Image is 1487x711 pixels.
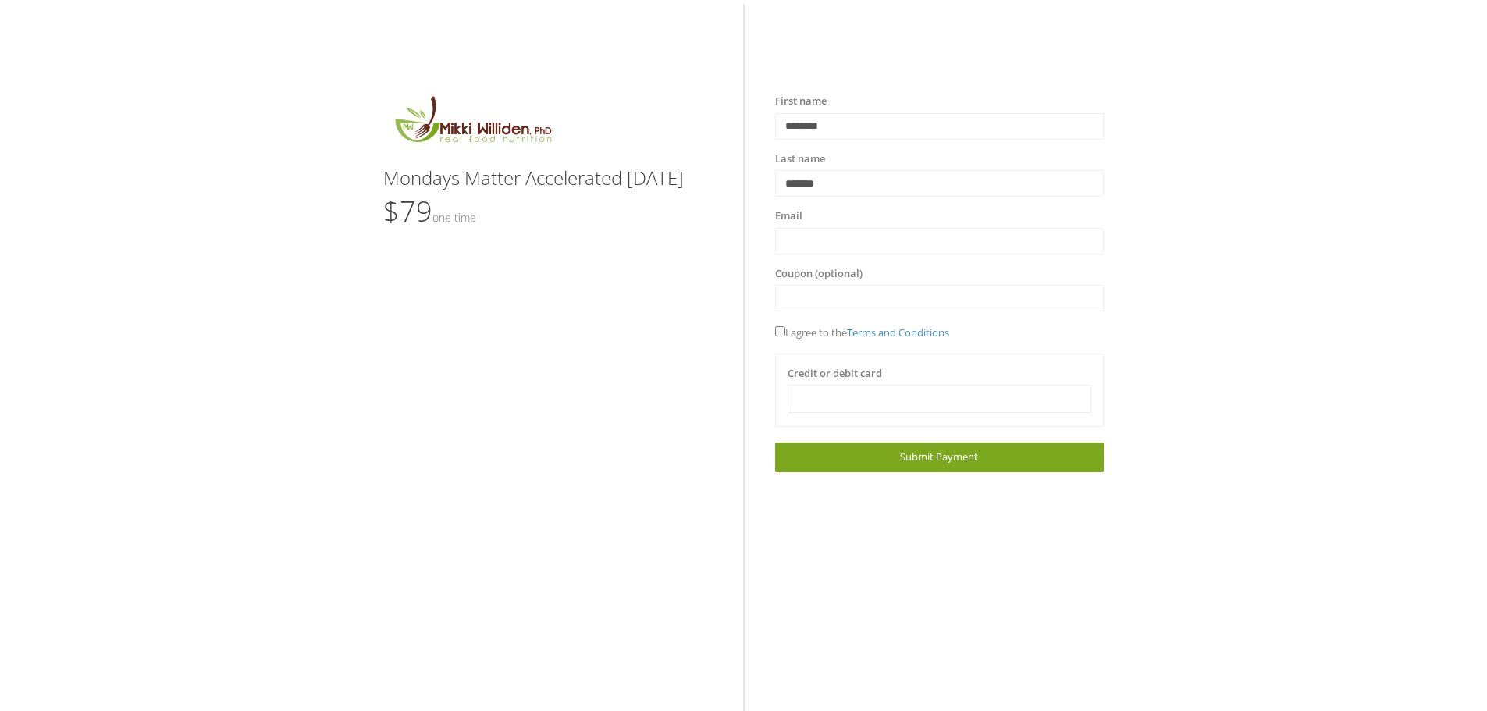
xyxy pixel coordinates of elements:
[432,210,476,225] small: One time
[383,168,712,188] h3: Mondays Matter Accelerated [DATE]
[383,94,561,152] img: MikkiLogoMain.png
[900,450,978,464] span: Submit Payment
[788,366,882,382] label: Credit or debit card
[775,208,802,224] label: Email
[775,325,949,340] span: I agree to the
[775,94,827,109] label: First name
[775,443,1104,471] a: Submit Payment
[383,192,476,230] span: $79
[847,325,949,340] a: Terms and Conditions
[775,151,825,167] label: Last name
[798,393,1081,406] iframe: Secure card payment input frame
[775,266,863,282] label: Coupon (optional)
